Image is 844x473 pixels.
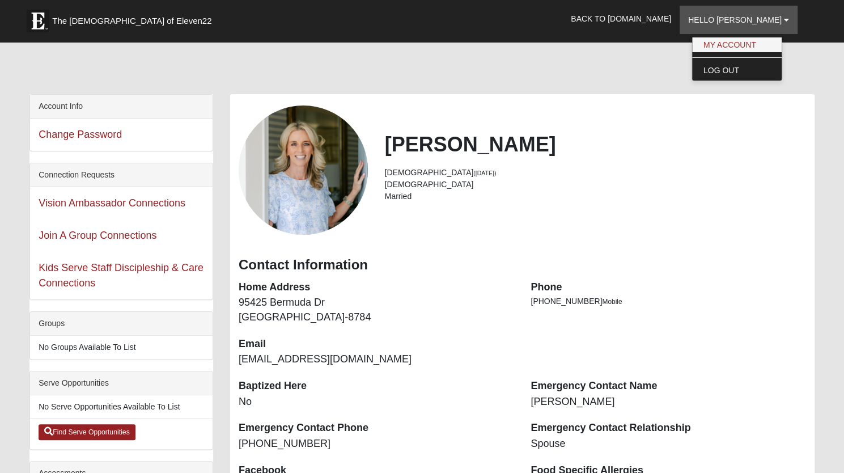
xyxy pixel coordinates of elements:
a: Back to [DOMAIN_NAME] [562,5,680,33]
span: Mobile [602,298,622,306]
dt: Emergency Contact Name [531,379,805,394]
li: No Serve Opportunities Available To List [30,395,213,419]
div: Groups [30,312,213,336]
dd: [PHONE_NUMBER] [239,437,514,451]
dd: 95425 Bermuda Dr [GEOGRAPHIC_DATA]-8784 [239,295,514,324]
li: [PHONE_NUMBER] [531,295,805,307]
div: Serve Opportunities [30,371,213,395]
span: Hello [PERSON_NAME] [688,15,782,24]
dt: Phone [531,280,805,295]
dd: [EMAIL_ADDRESS][DOMAIN_NAME] [239,352,514,367]
a: Change Password [39,129,122,140]
img: Eleven22 logo [27,10,49,32]
dt: Baptized Here [239,379,514,394]
dd: No [239,395,514,409]
li: [DEMOGRAPHIC_DATA] [385,167,806,179]
a: Find Serve Opportunities [39,424,135,440]
li: [DEMOGRAPHIC_DATA] [385,179,806,191]
small: ([DATE]) [473,170,496,176]
div: Account Info [30,95,213,119]
dt: Emergency Contact Phone [239,421,514,436]
a: Hello [PERSON_NAME] [680,6,798,34]
dt: Home Address [239,280,514,295]
dd: [PERSON_NAME] [531,395,805,409]
h2: [PERSON_NAME] [385,132,806,157]
a: View Fullsize Photo [239,105,368,235]
div: Connection Requests [30,163,213,187]
a: Kids Serve Staff Discipleship & Care Connections [39,262,203,289]
li: Married [385,191,806,202]
a: Log Out [692,63,782,78]
h3: Contact Information [239,257,806,273]
dd: Spouse [531,437,805,451]
a: Vision Ambassador Connections [39,197,185,209]
a: My Account [692,37,782,52]
a: The [DEMOGRAPHIC_DATA] of Eleven22 [21,4,248,32]
a: Join A Group Connections [39,230,156,241]
li: No Groups Available To List [30,336,213,359]
span: The [DEMOGRAPHIC_DATA] of Eleven22 [52,15,211,27]
dt: Email [239,337,514,352]
dt: Emergency Contact Relationship [531,421,805,436]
